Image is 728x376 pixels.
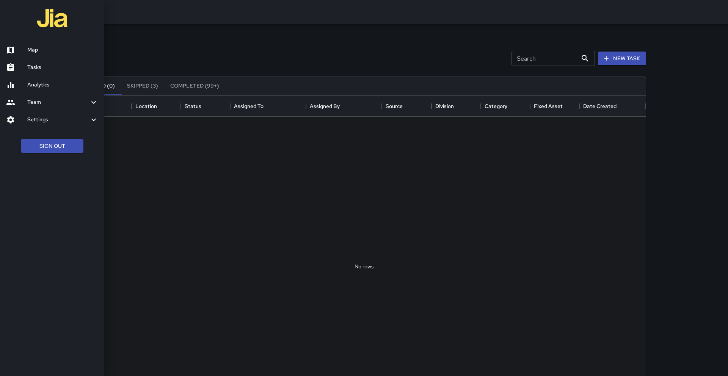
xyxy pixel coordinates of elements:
[27,98,89,107] h6: Team
[27,63,98,72] h6: Tasks
[27,116,89,124] h6: Settings
[27,46,98,54] h6: Map
[27,81,98,89] h6: Analytics
[37,3,67,33] img: jia-logo
[21,139,83,153] button: Sign Out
